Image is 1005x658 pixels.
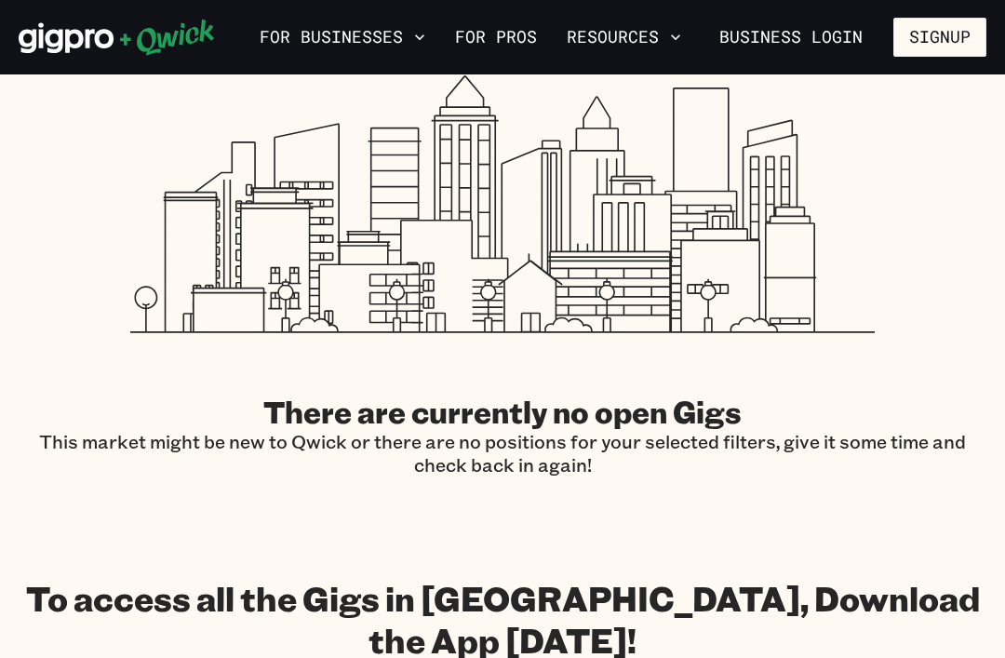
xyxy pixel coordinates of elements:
a: For Pros [448,21,544,53]
p: This market might be new to Qwick or there are no positions for your selected filters, give it so... [19,430,986,477]
button: For Businesses [252,21,433,53]
button: Resources [559,21,689,53]
h2: There are currently no open Gigs [19,393,986,430]
button: Signup [893,18,986,57]
a: Business Login [703,18,878,57]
